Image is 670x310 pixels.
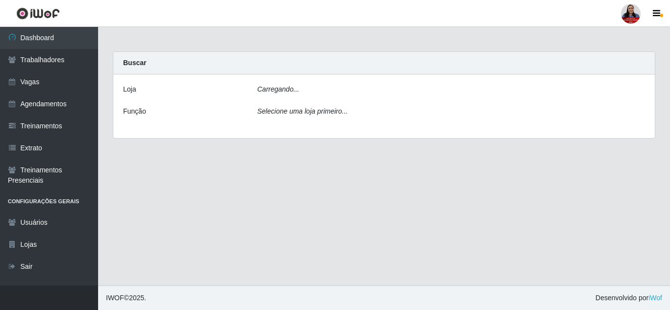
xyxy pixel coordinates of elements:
a: iWof [648,294,662,302]
img: CoreUI Logo [16,7,60,20]
label: Loja [123,84,136,95]
strong: Buscar [123,59,146,67]
span: © 2025 . [106,293,146,303]
label: Função [123,106,146,117]
span: IWOF [106,294,124,302]
i: Carregando... [258,85,300,93]
span: Desenvolvido por [595,293,662,303]
i: Selecione uma loja primeiro... [258,107,348,115]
